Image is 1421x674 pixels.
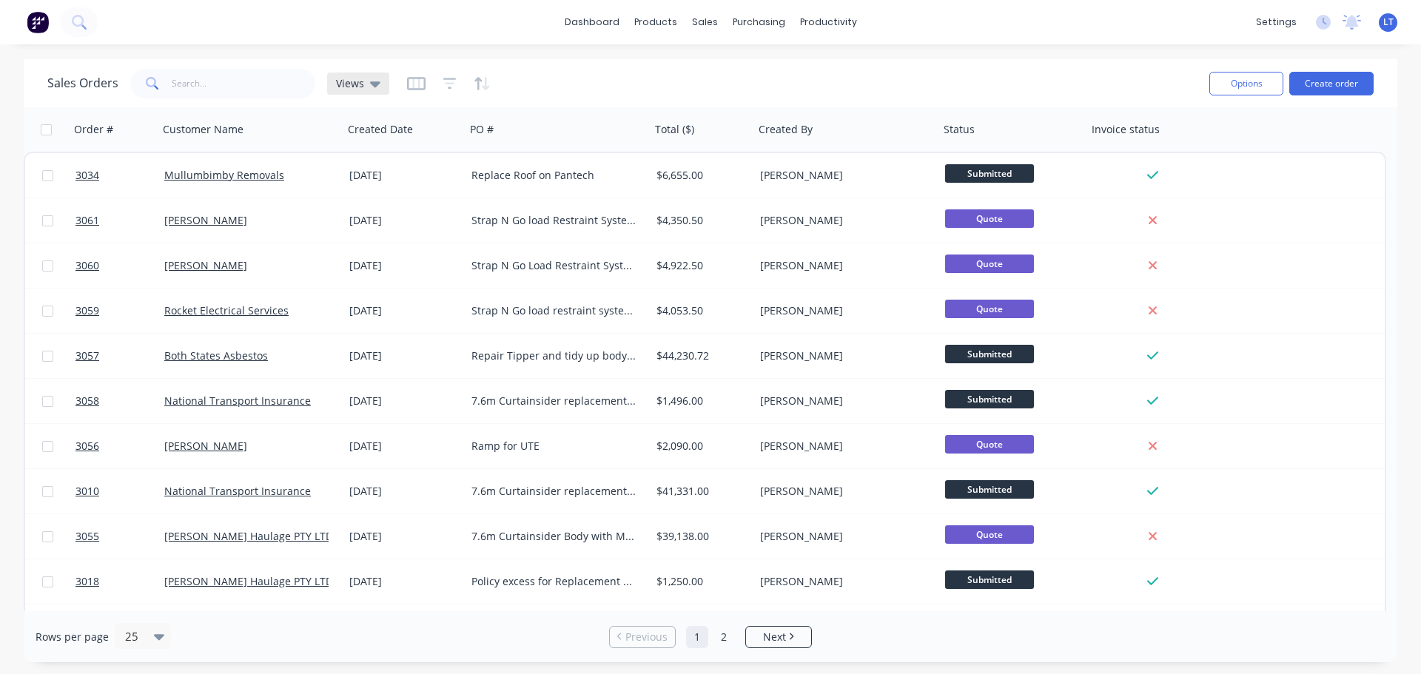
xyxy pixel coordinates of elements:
div: [PERSON_NAME] [760,394,924,408]
a: Next page [746,630,811,644]
span: LT [1383,16,1394,29]
ul: Pagination [603,626,818,648]
img: Factory [27,11,49,33]
a: 3061 [75,198,164,243]
span: 3034 [75,168,99,183]
div: $1,250.00 [656,574,744,589]
span: Quote [945,255,1034,273]
span: Submitted [945,345,1034,363]
a: [PERSON_NAME] Haulage PTY LTD [164,574,333,588]
div: $4,922.50 [656,258,744,273]
div: [DATE] [349,394,460,408]
span: 3058 [75,394,99,408]
div: [PERSON_NAME] [760,258,924,273]
a: [PERSON_NAME] [164,213,247,227]
div: [PERSON_NAME] [760,484,924,499]
span: Views [336,75,364,91]
a: [PERSON_NAME] Haulage PTY LTD [164,529,333,543]
div: settings [1249,11,1304,33]
input: Search... [172,69,316,98]
div: [DATE] [349,529,460,544]
div: 7.6m Curtainsider replacement Claim no 537836 - 460782Herb [PERSON_NAME] Haulage [471,394,636,408]
span: Quote [945,209,1034,228]
div: products [627,11,685,33]
div: [PERSON_NAME] [760,439,924,454]
div: purchasing [725,11,793,33]
div: Customer Name [163,122,243,137]
a: [PERSON_NAME] [164,258,247,272]
div: $39,138.00 [656,529,744,544]
a: Rocket Electrical Services [164,303,289,317]
button: Options [1209,72,1283,95]
div: [PERSON_NAME] [760,168,924,183]
a: Page 1 is your current page [686,626,708,648]
a: 3060 [75,243,164,288]
div: $4,350.50 [656,213,744,228]
div: [PERSON_NAME] [760,529,924,544]
span: 3060 [75,258,99,273]
a: 3034 [75,153,164,198]
span: Quote [945,525,1034,544]
span: Next [763,630,786,644]
span: 3018 [75,574,99,589]
div: Created By [759,122,813,137]
a: National Transport Insurance [164,394,311,408]
div: [DATE] [349,439,460,454]
span: Submitted [945,390,1034,408]
div: [DATE] [349,213,460,228]
div: PO # [470,122,494,137]
div: [DATE] [349,348,460,363]
h1: Sales Orders [47,76,118,90]
div: Strap N Go Load Restraint System for a 12 plt Curtainsider [471,258,636,273]
span: Quote [945,300,1034,318]
span: Previous [625,630,668,644]
a: 3018 [75,559,164,604]
a: National Transport Insurance [164,484,311,498]
a: 3058 [75,379,164,423]
div: $44,230.72 [656,348,744,363]
div: [DATE] [349,484,460,499]
div: Status [944,122,975,137]
span: 3059 [75,303,99,318]
a: Page 2 [713,626,735,648]
div: $1,496.00 [656,394,744,408]
div: [DATE] [349,574,460,589]
div: Policy excess for Replacement 7.6m Curtainsider [471,574,636,589]
span: Rows per page [36,630,109,644]
div: 7.6m Curtainsider Body with Manitou provisions at the rear. [471,529,636,544]
div: Invoice status [1092,122,1160,137]
a: 3057 [75,334,164,378]
div: [PERSON_NAME] [760,303,924,318]
a: dashboard [557,11,627,33]
div: $2,090.00 [656,439,744,454]
div: Replace Roof on Pantech [471,168,636,183]
span: 3010 [75,484,99,499]
div: [DATE] [349,258,460,273]
span: 3056 [75,439,99,454]
a: [PERSON_NAME] [164,439,247,453]
span: Quote [945,435,1034,454]
div: Order # [74,122,113,137]
a: 3059 [75,289,164,333]
a: 3056 [75,424,164,468]
div: $4,053.50 [656,303,744,318]
button: Create order [1289,72,1374,95]
div: [PERSON_NAME] [760,213,924,228]
div: [DATE] [349,168,460,183]
span: Submitted [945,164,1034,183]
a: Previous page [610,630,675,644]
a: 3010 [75,469,164,513]
div: $6,655.00 [656,168,744,183]
span: 3061 [75,213,99,228]
div: Repair Tipper and tidy up body repair the rear [471,348,636,363]
div: [PERSON_NAME] [760,348,924,363]
div: productivity [793,11,864,33]
span: Submitted [945,480,1034,499]
div: Total ($) [655,122,694,137]
div: 7.6m Curtainsider replacement Claim no 537836 - 460782 [PERSON_NAME] Haulage [471,484,636,499]
a: 3055 [75,514,164,559]
div: [PERSON_NAME] [760,574,924,589]
div: sales [685,11,725,33]
div: [DATE] [349,303,460,318]
div: Strap N Go load Restraint System for 10 plt curtainsider [471,213,636,228]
